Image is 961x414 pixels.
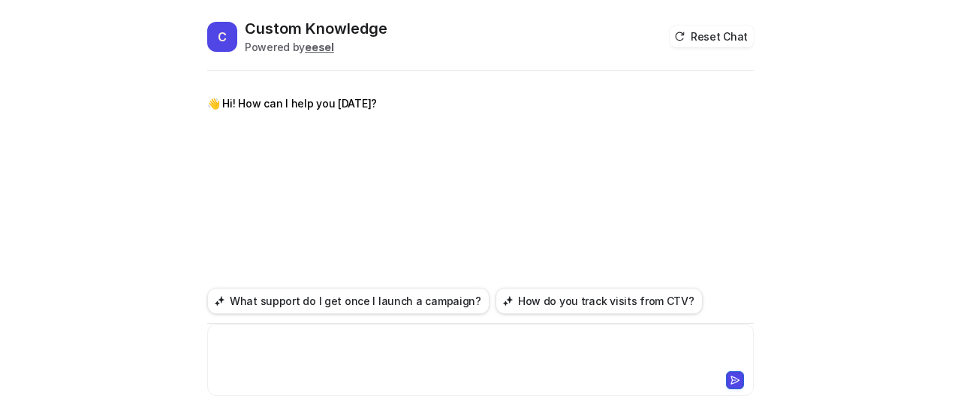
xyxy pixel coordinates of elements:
button: What support do I get once I launch a campaign? [207,288,490,314]
span: C [207,22,237,52]
div: Powered by [245,39,387,55]
button: How do you track visits from CTV? [496,288,703,314]
p: 👋 Hi! How can I help you [DATE]? [207,95,377,113]
button: Reset Chat [670,26,754,47]
b: eesel [305,41,334,53]
h2: Custom Knowledge [245,18,387,39]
